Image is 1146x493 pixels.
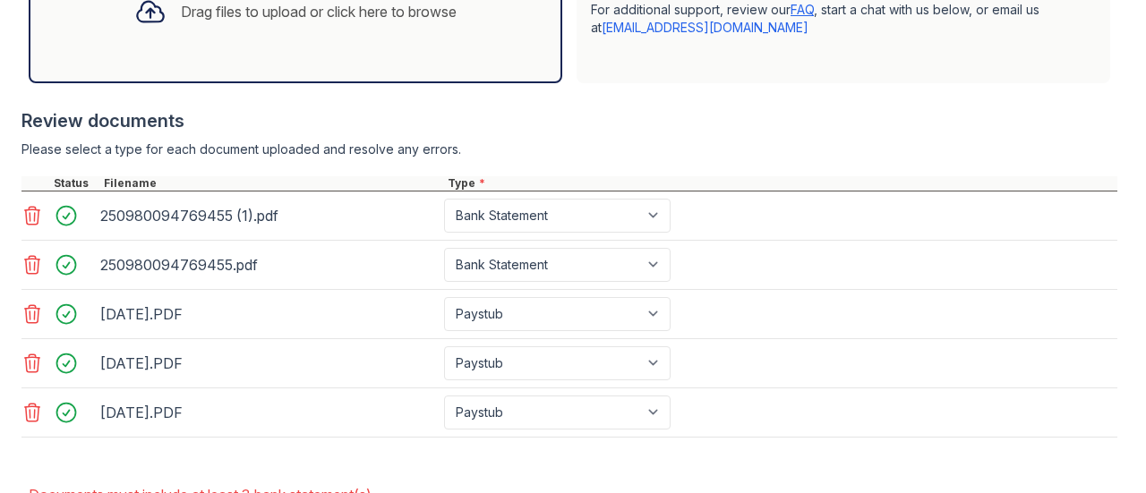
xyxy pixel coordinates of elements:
div: 250980094769455.pdf [100,251,437,279]
div: [DATE].PDF [100,349,437,378]
div: [DATE].PDF [100,398,437,427]
div: 250980094769455 (1).pdf [100,201,437,230]
a: [EMAIL_ADDRESS][DOMAIN_NAME] [602,20,808,35]
div: Type [444,176,1117,191]
a: FAQ [791,2,814,17]
div: Drag files to upload or click here to browse [181,1,457,22]
div: Please select a type for each document uploaded and resolve any errors. [21,140,1117,158]
div: Status [50,176,100,191]
div: [DATE].PDF [100,300,437,328]
p: For additional support, review our , start a chat with us below, or email us at [591,1,1096,37]
div: Filename [100,176,444,191]
div: Review documents [21,108,1117,133]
